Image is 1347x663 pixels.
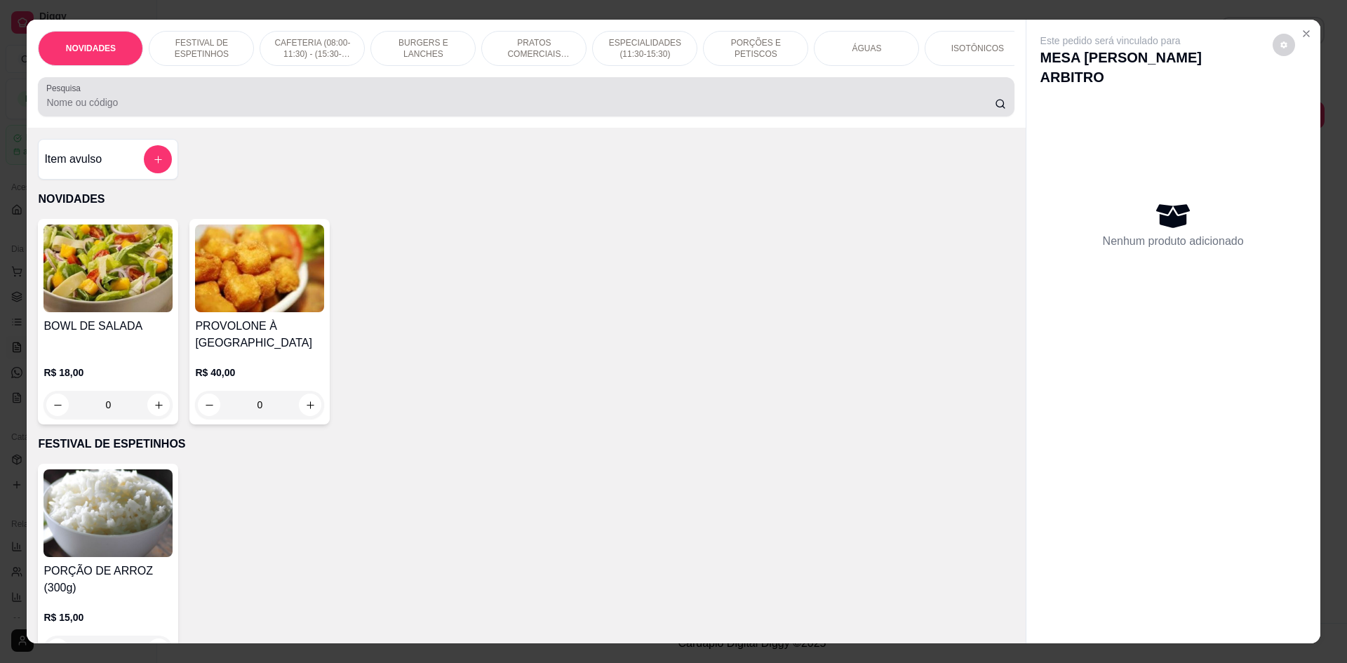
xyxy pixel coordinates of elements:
button: decrease-product-quantity [1273,34,1295,56]
h4: BOWL DE SALADA [43,318,173,335]
input: Pesquisa [46,95,994,109]
button: decrease-product-quantity [46,638,69,661]
h4: Item avulso [44,151,102,168]
p: NOVIDADES [38,191,1014,208]
button: Close [1295,22,1318,45]
p: R$ 18,00 [43,366,173,380]
button: increase-product-quantity [147,394,170,416]
p: FESTIVAL DE ESPETINHOS [161,37,242,60]
label: Pesquisa [46,82,86,94]
img: product-image [43,225,173,312]
button: increase-product-quantity [147,638,170,661]
button: add-separate-item [144,145,172,173]
p: NOVIDADES [66,43,116,54]
p: ESPECIALIDADES (11:30-15:30) [604,37,685,60]
p: BURGERS E LANCHES [382,37,464,60]
p: R$ 15,00 [43,610,173,624]
p: CAFETERIA (08:00-11:30) - (15:30-18:00) [272,37,353,60]
h4: PORÇÃO DE ARROZ (300g) [43,563,173,596]
p: ÁGUAS [852,43,881,54]
p: FESTIVAL DE ESPETINHOS [38,436,1014,453]
p: Este pedido será vinculado para [1040,34,1267,48]
button: decrease-product-quantity [198,394,220,416]
p: ISOTÔNICOS [951,43,1004,54]
img: product-image [195,225,324,312]
p: MESA [PERSON_NAME] ARBITRO [1040,48,1267,87]
p: Nenhum produto adicionado [1103,233,1244,250]
h4: PROVOLONE À [GEOGRAPHIC_DATA] [195,318,324,351]
img: product-image [43,469,173,557]
button: decrease-product-quantity [46,394,69,416]
p: PORÇÕES E PETISCOS [715,37,796,60]
p: PRATOS COMERCIAIS (11:30-15:30) [493,37,575,60]
p: R$ 40,00 [195,366,324,380]
button: increase-product-quantity [299,394,321,416]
